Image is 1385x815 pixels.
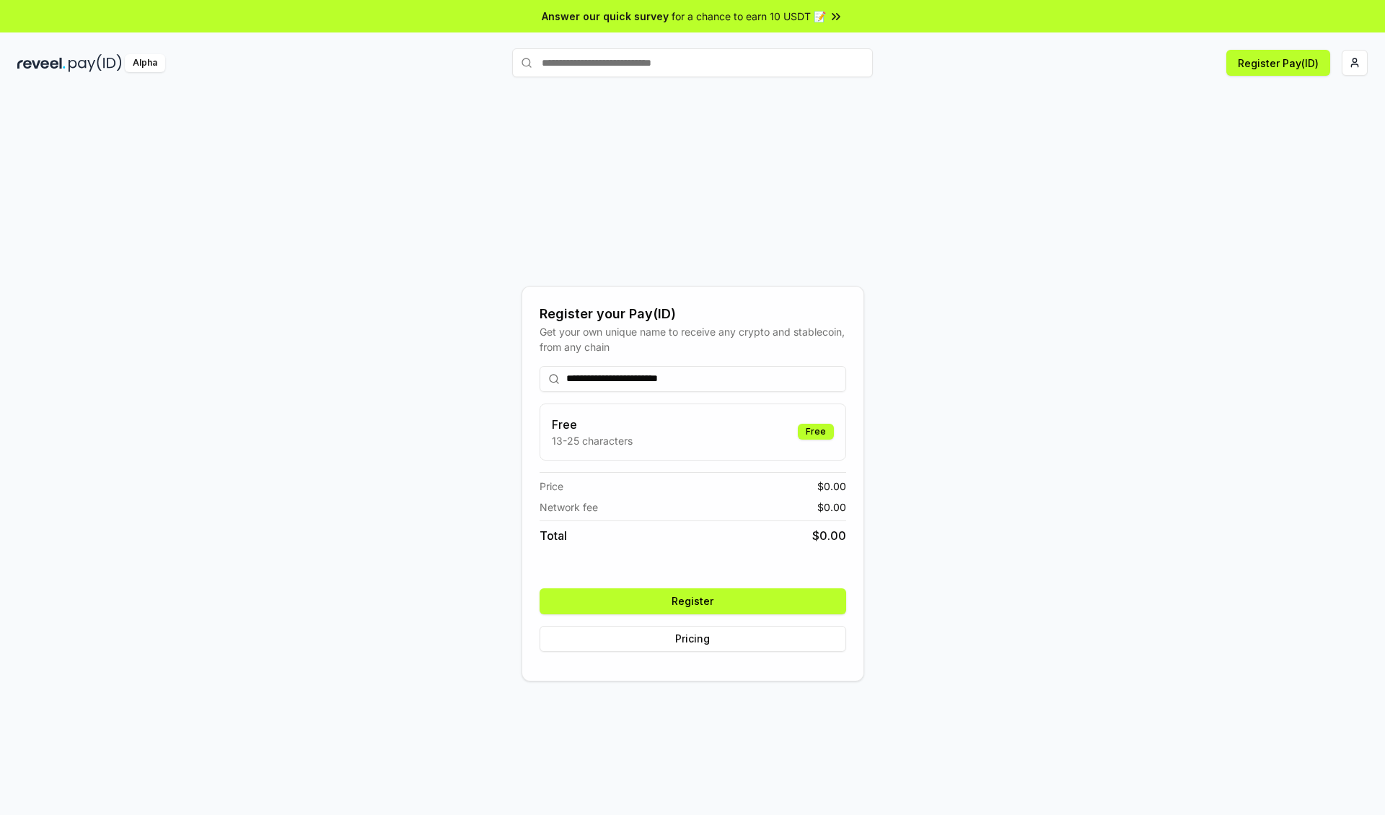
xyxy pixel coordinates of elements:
[540,479,563,494] span: Price
[540,626,846,652] button: Pricing
[817,479,846,494] span: $ 0.00
[552,416,633,433] h3: Free
[540,588,846,614] button: Register
[672,9,826,24] span: for a chance to earn 10 USDT 📝
[540,324,846,354] div: Get your own unique name to receive any crypto and stablecoin, from any chain
[540,304,846,324] div: Register your Pay(ID)
[817,500,846,515] span: $ 0.00
[812,527,846,544] span: $ 0.00
[69,54,122,72] img: pay_id
[17,54,66,72] img: reveel_dark
[552,433,633,448] p: 13-25 characters
[1226,50,1330,76] button: Register Pay(ID)
[542,9,669,24] span: Answer our quick survey
[540,527,567,544] span: Total
[798,424,834,440] div: Free
[125,54,165,72] div: Alpha
[540,500,598,515] span: Network fee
